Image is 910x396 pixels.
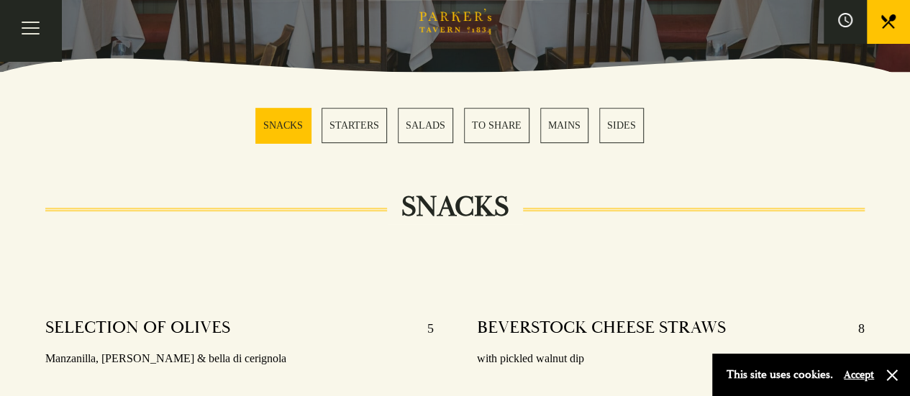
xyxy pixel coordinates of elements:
a: 2 / 6 [322,108,387,143]
h4: SELECTION OF OLIVES [45,317,230,340]
p: Manzanilla, [PERSON_NAME] & bella di cerignola [45,349,433,369]
p: 5 [413,317,434,340]
button: Accept [844,368,874,382]
a: 3 / 6 [398,108,453,143]
p: with pickled walnut dip [477,349,865,369]
a: 4 / 6 [464,108,529,143]
h2: SNACKS [387,190,523,224]
p: This site uses cookies. [727,364,833,385]
a: 5 / 6 [540,108,588,143]
h4: BEVERSTOCK CHEESE STRAWS [477,317,726,340]
a: 1 / 6 [255,108,311,143]
button: Close and accept [885,368,899,382]
p: 8 [844,317,865,340]
a: 6 / 6 [599,108,644,143]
